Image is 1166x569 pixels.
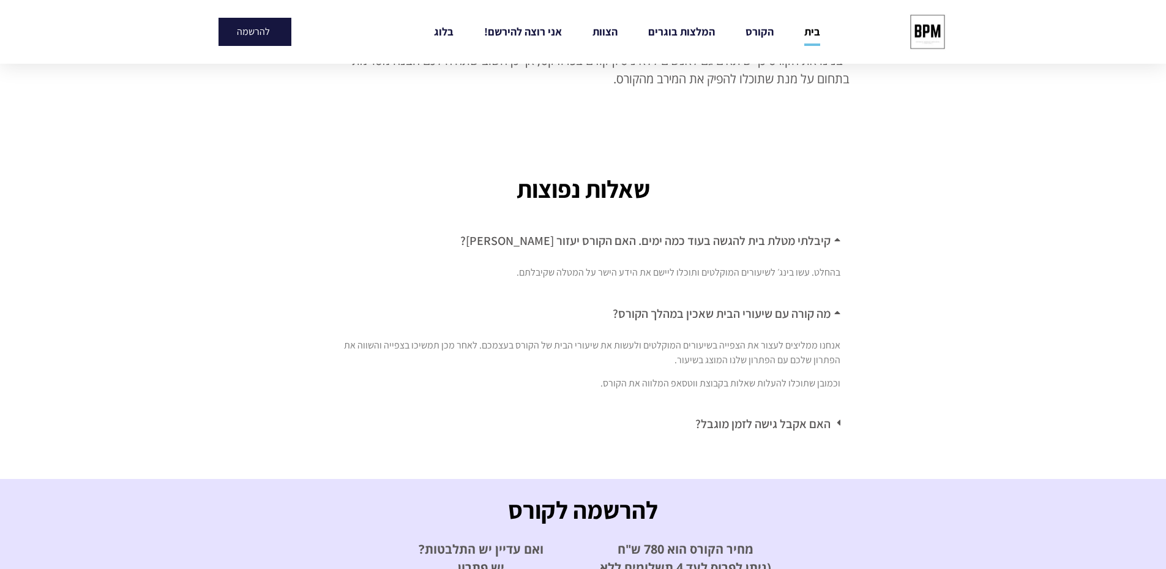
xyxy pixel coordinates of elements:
span: להרשמה [237,27,270,37]
div: קיבלתי מטלת בית להגשה בעוד כמה ימים. האם הקורס יעזור [PERSON_NAME]? [317,225,850,256]
p: וכמובן שתוכלו להעלות שאלות בקבוצת ווטסאפ המלווה את הקורס. [326,376,840,391]
img: cropped-bpm-logo-1.jpeg [905,9,950,55]
span: ואם עדיין יש התלבטות [425,541,544,557]
b: שאלות נפוצות [517,173,650,205]
div: מה קורה עם שיעורי הבית שאכין במהלך הקורס? [317,298,850,329]
div: האם אקבל גישה לזמן מוגבל? [317,409,850,439]
p: בהחלט. עשו בינג׳ לשיעורים המוקלטים ותוכלו ליישם את הידע הישר על המטלה שקיבלתם. [326,265,840,280]
p: אנחנו ממליצים לעצור את הצפייה בשיעורים המוקלטים ולעשות את שיעורי הבית של הקורס בעצמכם. לאחר מכן ת... [326,338,840,367]
a: המלצות בוגרים [648,18,715,46]
span: מחיר הקורס הוא 780 ש"ח [618,541,753,557]
div: קיבלתי מטלת בית להגשה בעוד כמה ימים. האם הקורס יעזור [PERSON_NAME]? [317,256,850,298]
a: הקורס [746,18,774,46]
a: קיבלתי מטלת בית להגשה בעוד כמה ימים. האם הקורס יעזור [PERSON_NAME]? [460,233,831,249]
nav: Menu [380,18,875,46]
a: אני רוצה להירשם! [484,18,562,46]
b: להרשמה לקורס [508,494,658,526]
a: להרשמה [219,18,291,46]
a: בית [804,18,820,46]
div: מה קורה עם שיעורי הבית שאכין במהלך הקורס? [317,329,850,409]
a: בלוג [434,18,454,46]
a: מה קורה עם שיעורי הבית שאכין במהלך הקורס? [613,306,831,322]
a: האם אקבל גישה לזמן מוגבל? [695,416,831,432]
a: הצוות [592,18,618,46]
